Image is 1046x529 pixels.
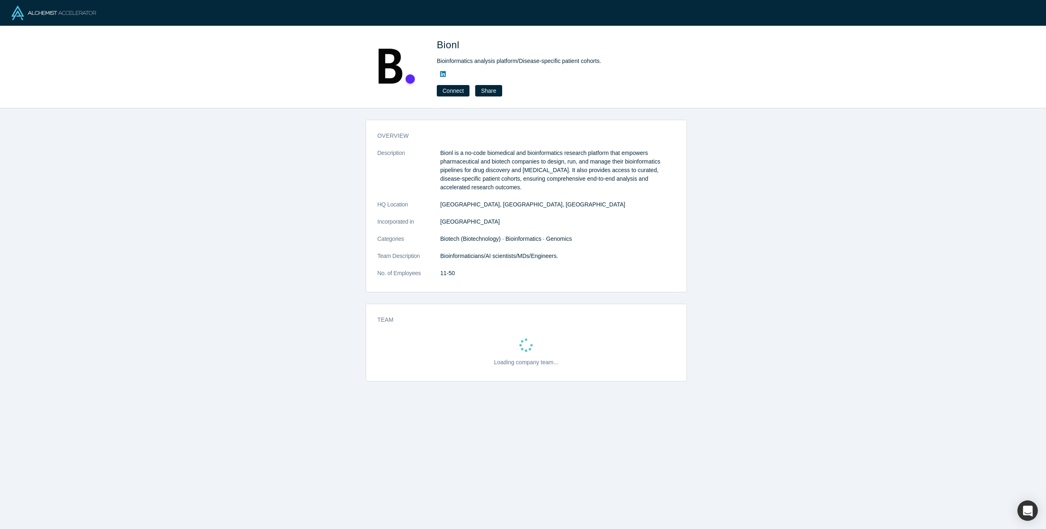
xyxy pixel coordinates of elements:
p: Loading company team... [494,358,558,367]
p: Bioinformaticians/AI scientists/MDs/Engineers. [440,252,675,260]
h3: overview [378,132,664,140]
dt: Description [378,149,440,200]
dd: 11-50 [440,269,675,278]
dt: HQ Location [378,200,440,217]
div: Bioinformatics analysis platform/Disease-specific patient cohorts. [437,57,666,65]
dt: No. of Employees [378,269,440,286]
dd: [GEOGRAPHIC_DATA], [GEOGRAPHIC_DATA], [GEOGRAPHIC_DATA] [440,200,675,209]
dd: [GEOGRAPHIC_DATA] [440,217,675,226]
dt: Team Description [378,252,440,269]
img: Alchemist Logo [11,6,96,20]
span: Biotech (Biotechnology) · Bioinformatics · Genomics [440,235,572,242]
dt: Categories [378,235,440,252]
button: Connect [437,85,469,96]
dt: Incorporated in [378,217,440,235]
p: Bionl is a no-code biomedical and bioinformatics research platform that empowers pharmaceutical a... [440,149,675,192]
button: Share [475,85,502,96]
img: Bionl's Logo [368,38,425,95]
span: Bionl [437,39,462,50]
h3: Team [378,316,664,324]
